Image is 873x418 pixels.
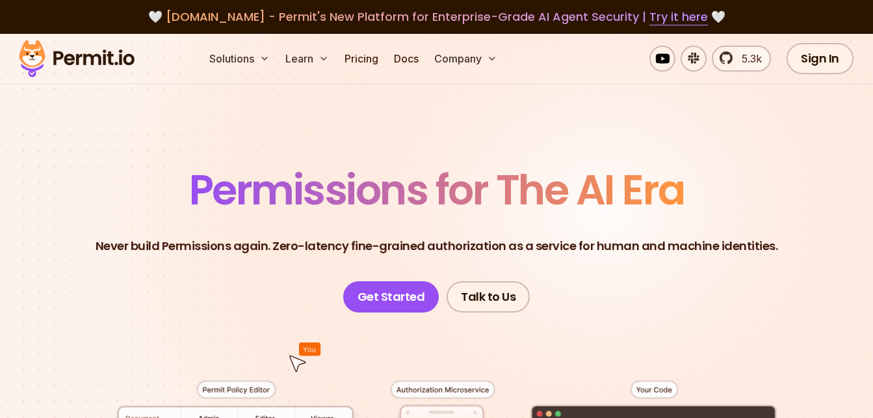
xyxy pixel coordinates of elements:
a: Talk to Us [447,281,530,313]
a: Sign In [787,43,853,74]
a: Docs [389,46,424,72]
span: Permissions for The AI Era [189,161,684,219]
a: Try it here [649,8,708,25]
span: [DOMAIN_NAME] - Permit's New Platform for Enterprise-Grade AI Agent Security | [166,8,708,25]
button: Company [429,46,502,72]
a: Get Started [343,281,439,313]
p: Never build Permissions again. Zero-latency fine-grained authorization as a service for human and... [96,237,778,255]
div: 🤍 🤍 [31,8,842,26]
img: Permit logo [13,36,140,81]
button: Learn [280,46,334,72]
a: Pricing [339,46,384,72]
span: 5.3k [734,51,762,66]
button: Solutions [204,46,275,72]
a: 5.3k [712,46,771,72]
